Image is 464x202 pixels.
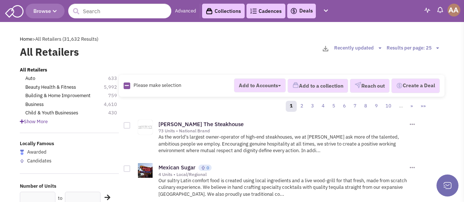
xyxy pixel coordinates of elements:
[406,101,417,112] a: »
[290,7,313,15] a: Deals
[5,4,23,18] img: SmartAdmin
[35,36,98,42] span: All Retailers (31,632 Results)
[290,7,297,15] img: icon-deals.svg
[234,78,286,92] button: Add to Accounts
[27,158,51,164] span: Candidates
[175,8,196,15] a: Advanced
[25,101,44,108] a: Business
[396,82,403,90] img: Deal-Dollar.png
[318,101,329,112] a: 4
[20,118,48,125] span: Show More
[323,46,328,51] img: download-2-24.png
[296,101,307,112] a: 2
[20,150,24,155] img: locallyfamous-largeicon.png
[158,172,408,177] div: 4 Units • Local/Regional
[25,84,76,91] a: Beauty Health & Fitness
[286,101,297,112] a: 1
[20,45,191,59] label: All Retailers
[417,101,430,112] a: »»
[20,159,24,163] img: locallyfamous-upvote.png
[371,101,382,112] a: 9
[395,101,407,112] a: …
[20,67,47,74] a: All Retailers
[391,78,440,93] button: Create a Deal
[108,110,124,117] span: 430
[58,195,62,202] label: to
[104,101,124,108] span: 4,610
[20,67,47,73] b: All Retailers
[25,92,91,99] a: Building & Home Improvement
[355,82,361,88] img: VectorPaper_Plane.png
[202,4,245,18] a: Collections
[32,36,35,42] span: >
[27,149,47,155] span: Awarded
[20,183,119,190] label: Number of Units
[246,4,285,18] a: Cadences
[158,177,416,198] p: Our sultry Latin comfort food is created using local ingredients and a live wood-grill for that f...
[292,82,299,88] img: icon-collection-lavender.png
[20,36,32,42] a: Home
[158,128,408,134] div: 73 Units • National Brand
[447,4,460,16] img: Abe Arteaga
[350,78,390,92] button: Reach out
[25,75,35,82] a: Auto
[307,101,318,112] a: 3
[328,101,339,112] a: 5
[158,164,196,171] a: Mexican Sugar
[207,165,209,170] span: 0
[25,110,78,117] a: Child & Youth Businesses
[206,8,213,15] img: icon-collection-lavender-black.svg
[104,84,124,91] span: 5,992
[26,4,65,18] button: Browse
[381,101,395,112] a: 10
[33,8,57,14] span: Browse
[158,134,416,154] p: As the world's largest owner-operator of high-end steakhouses, we at [PERSON_NAME] ask more of th...
[339,101,350,112] a: 6
[108,92,124,99] span: 759
[20,140,119,147] label: Locally Famous
[124,82,130,89] img: Rectangle.png
[68,4,171,18] input: Search
[201,165,205,170] img: locallyfamous-upvote.png
[288,78,348,92] button: Add to a collection
[134,82,181,88] span: Please make selection
[350,101,361,112] a: 7
[360,101,371,112] a: 8
[158,121,244,128] a: [PERSON_NAME] The Steakhouse
[250,8,257,14] img: Cadences_logo.png
[108,75,124,82] span: 633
